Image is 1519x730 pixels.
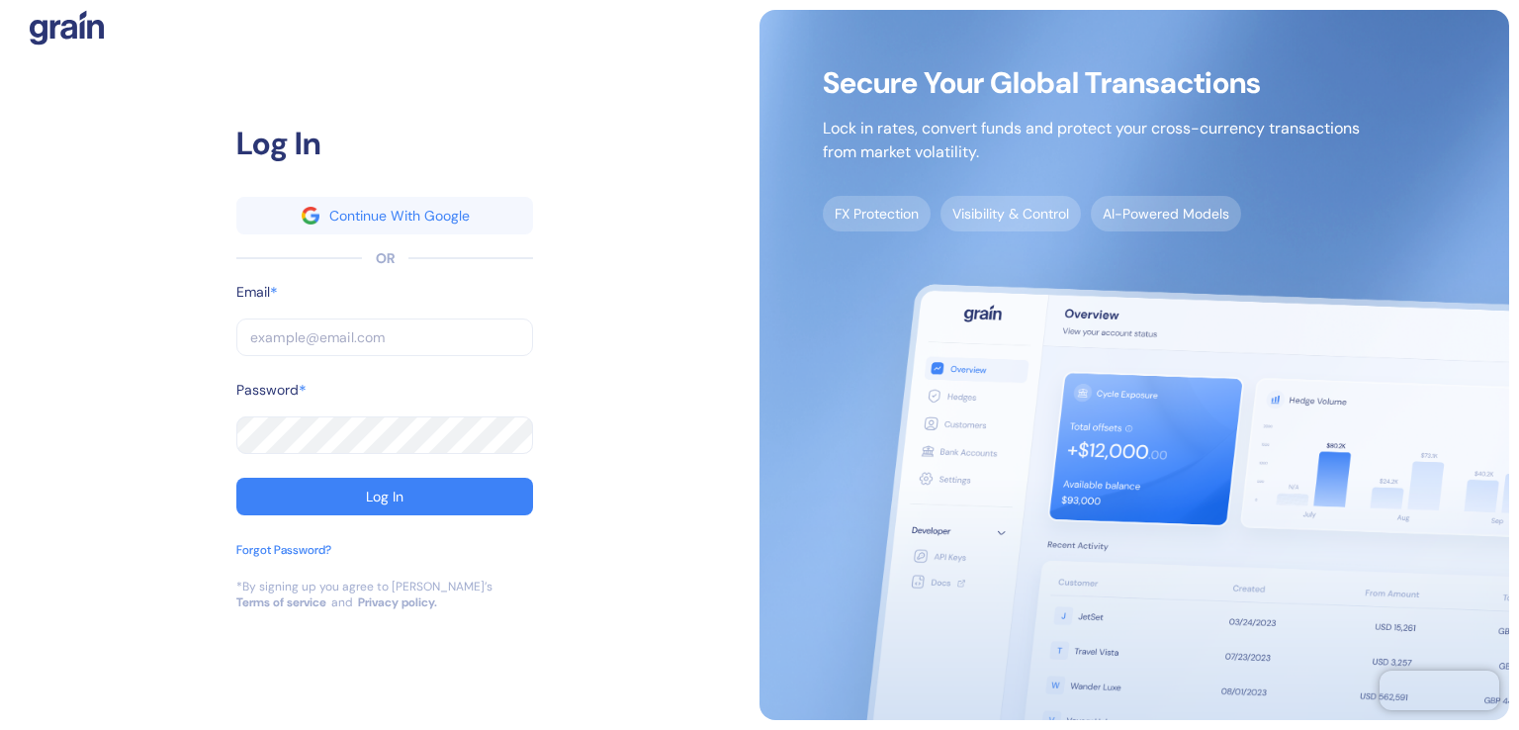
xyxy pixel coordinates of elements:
div: Log In [236,120,533,167]
a: Privacy policy. [358,594,437,610]
button: Forgot Password? [236,541,331,579]
div: Continue With Google [329,209,470,223]
img: google [302,207,319,225]
a: Terms of service [236,594,326,610]
button: googleContinue With Google [236,197,533,234]
img: logo [30,10,104,46]
span: Visibility & Control [940,196,1081,231]
input: example@email.com [236,319,533,356]
div: Forgot Password? [236,541,331,559]
button: Log In [236,478,533,515]
label: Email [236,282,270,303]
span: Secure Your Global Transactions [823,73,1360,93]
label: Password [236,380,299,401]
span: FX Protection [823,196,931,231]
img: signup-main-image [759,10,1509,720]
iframe: Chatra live chat [1380,671,1499,710]
div: Log In [366,490,403,503]
div: and [331,594,353,610]
div: OR [376,248,395,269]
div: *By signing up you agree to [PERSON_NAME]’s [236,579,492,594]
span: AI-Powered Models [1091,196,1241,231]
p: Lock in rates, convert funds and protect your cross-currency transactions from market volatility. [823,117,1360,164]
